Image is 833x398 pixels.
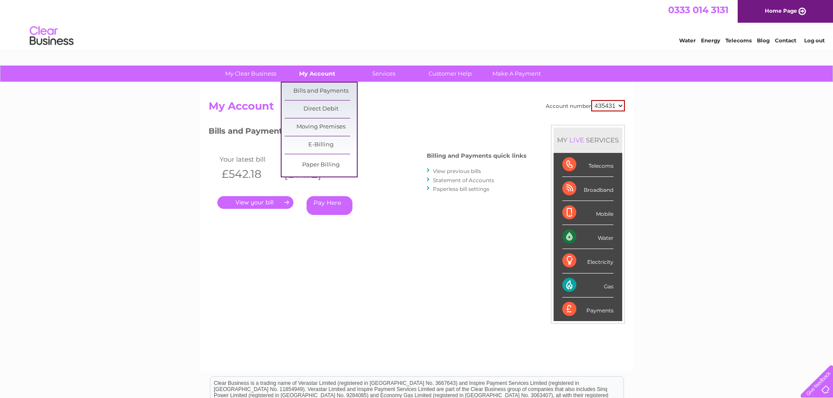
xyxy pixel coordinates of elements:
[433,177,494,183] a: Statement of Accounts
[433,186,489,192] a: Paperless bill settings
[280,165,343,183] th: [DATE]
[307,196,352,215] a: Pay Here
[215,66,287,82] a: My Clear Business
[701,37,720,44] a: Energy
[562,153,613,177] div: Telecoms
[757,37,770,44] a: Blog
[679,37,696,44] a: Water
[481,66,553,82] a: Make A Payment
[209,125,526,140] h3: Bills and Payments
[414,66,486,82] a: Customer Help
[725,37,752,44] a: Telecoms
[209,100,625,117] h2: My Account
[546,100,625,111] div: Account number
[285,118,357,136] a: Moving Premises
[568,136,586,144] div: LIVE
[217,153,280,165] td: Your latest bill
[280,153,343,165] td: Invoice date
[562,201,613,225] div: Mobile
[427,152,526,159] h4: Billing and Payments quick links
[285,156,357,174] a: Paper Billing
[562,177,613,201] div: Broadband
[348,66,420,82] a: Services
[562,225,613,249] div: Water
[562,273,613,298] div: Gas
[562,249,613,273] div: Electricity
[281,66,353,82] a: My Account
[285,83,357,100] a: Bills and Payments
[285,136,357,154] a: E-Billing
[210,5,624,42] div: Clear Business is a trading name of Verastar Limited (registered in [GEOGRAPHIC_DATA] No. 3667643...
[668,4,728,15] a: 0333 014 3131
[804,37,825,44] a: Log out
[29,23,74,49] img: logo.png
[217,196,293,209] a: .
[554,128,622,152] div: MY SERVICES
[775,37,796,44] a: Contact
[285,100,357,118] a: Direct Debit
[217,165,280,183] th: £542.18
[433,168,481,174] a: View previous bills
[562,298,613,321] div: Payments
